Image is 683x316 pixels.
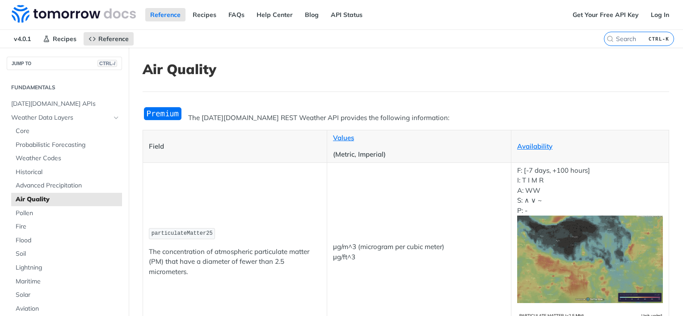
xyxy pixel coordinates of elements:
[11,138,122,152] a: Probabilistic Forecasting
[7,111,122,125] a: Weather Data LayersHide subpages for Weather Data Layers
[16,249,120,258] span: Soil
[143,113,669,123] p: The [DATE][DOMAIN_NAME] REST Weather API provides the following information:
[333,133,354,142] a: Values
[607,35,614,42] svg: Search
[517,142,552,150] a: Availability
[16,263,120,272] span: Lightning
[333,150,505,160] p: (Metric, Imperial)
[517,166,663,303] p: F: [-7 days, +100 hours] I: T I M R A: WW S: ∧ ∨ ~ P: -
[11,261,122,274] a: Lightning
[646,34,671,43] kbd: CTRL-K
[11,247,122,261] a: Soil
[11,234,122,247] a: Flood
[16,291,120,299] span: Solar
[16,277,120,286] span: Maritime
[11,275,122,288] a: Maritime
[300,8,324,21] a: Blog
[16,304,120,313] span: Aviation
[223,8,249,21] a: FAQs
[517,216,663,303] img: pm25
[11,302,122,316] a: Aviation
[53,35,76,43] span: Recipes
[11,113,110,122] span: Weather Data Layers
[11,179,122,192] a: Advanced Precipitation
[84,32,134,46] a: Reference
[152,230,213,237] span: particulateMatter25
[11,288,122,302] a: Solar
[12,5,136,23] img: Tomorrow.io Weather API Docs
[16,127,120,136] span: Core
[326,8,367,21] a: API Status
[11,207,122,220] a: Pollen
[38,32,81,46] a: Recipes
[143,61,669,77] h1: Air Quality
[16,154,120,163] span: Weather Codes
[7,83,122,91] h2: Fundamentals
[11,100,120,108] span: [DATE][DOMAIN_NAME] APIs
[16,209,120,218] span: Pollen
[11,152,122,165] a: Weather Codes
[16,141,120,150] span: Probabilistic Forecasting
[145,8,186,21] a: Reference
[9,32,36,46] span: v4.0.1
[149,247,321,277] p: The concentration of atmospheric particulate matter (PM) that have a diameter of fewer than 2.5 m...
[16,222,120,231] span: Fire
[7,57,122,70] button: JUMP TOCTRL-/
[11,193,122,206] a: Air Quality
[11,166,122,179] a: Historical
[11,125,122,138] a: Core
[568,8,644,21] a: Get Your Free API Key
[98,35,129,43] span: Reference
[333,242,505,262] p: μg/m^3 (microgram per cubic meter) μg/ft^3
[97,60,117,67] span: CTRL-/
[11,220,122,233] a: Fire
[646,8,674,21] a: Log In
[188,8,221,21] a: Recipes
[16,181,120,190] span: Advanced Precipitation
[16,236,120,245] span: Flood
[517,254,663,263] span: Expand image
[7,97,122,111] a: [DATE][DOMAIN_NAME] APIs
[252,8,298,21] a: Help Center
[16,168,120,177] span: Historical
[149,141,321,152] p: Field
[16,195,120,204] span: Air Quality
[113,114,120,121] button: Hide subpages for Weather Data Layers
